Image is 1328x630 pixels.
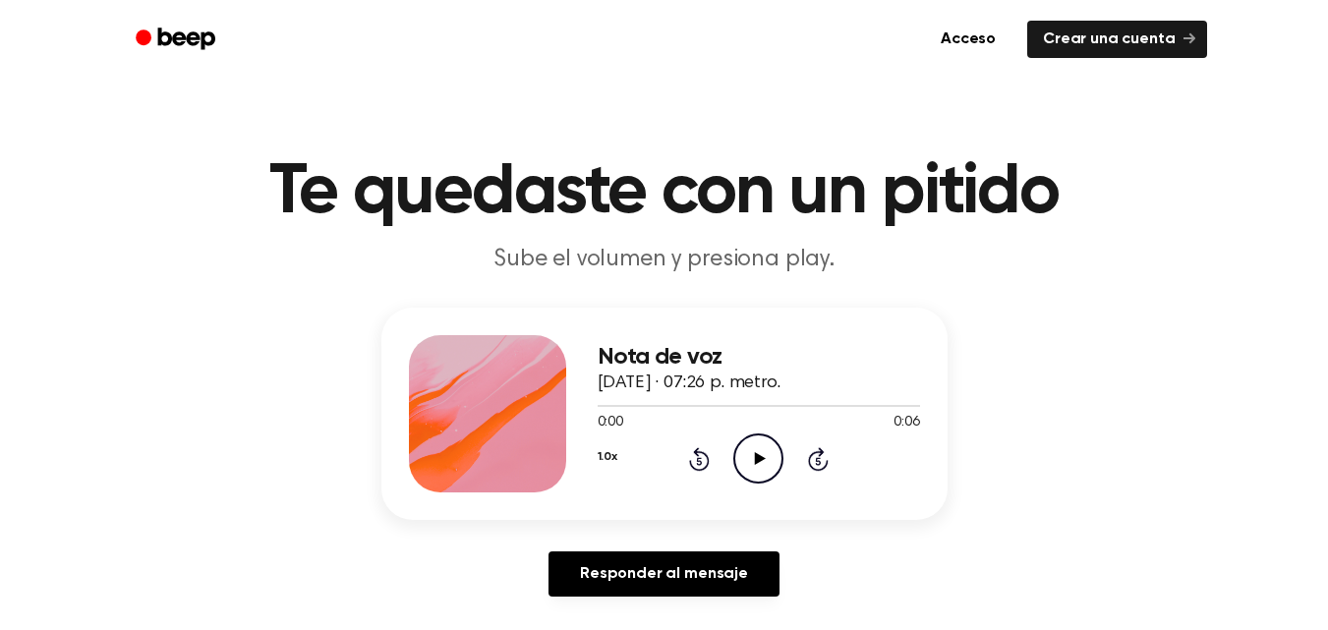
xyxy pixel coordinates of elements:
a: Bip [122,21,233,59]
font: Crear una cuenta [1043,31,1175,47]
font: 0:00 [598,416,623,430]
font: Nota de voz [598,345,722,369]
font: 1.0x [598,451,617,463]
font: Sube el volumen y presiona play. [493,248,835,271]
font: Acceso [941,31,996,47]
font: Responder al mensaje [580,566,748,582]
font: 0:06 [894,416,919,430]
font: Te quedaste con un pitido [269,157,1059,228]
a: Crear una cuenta [1027,21,1206,58]
a: Responder al mensaje [549,551,779,597]
button: 1.0x [598,440,617,474]
a: Acceso [921,17,1015,62]
font: [DATE] · 07:26 p. metro. [598,374,780,392]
